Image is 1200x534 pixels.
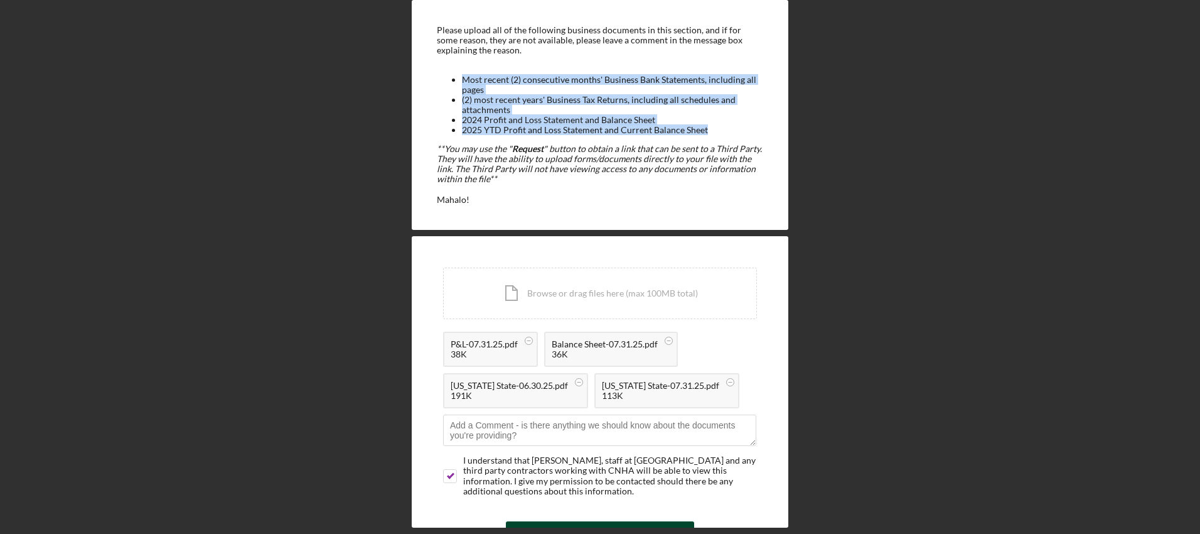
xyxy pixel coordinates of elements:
div: [US_STATE] State-06.30.25.pdf [451,381,568,391]
div: 36K [552,349,658,359]
div: I understand that [PERSON_NAME], staff at [GEOGRAPHIC_DATA] and any third party contractors worki... [463,455,757,496]
div: Mahalo! [437,195,763,205]
div: P&L-07.31.25.pdf [451,339,518,349]
div: Balance Sheet-07.31.25.pdf [552,339,658,349]
li: 2024 Profit and Loss Statement and Balance Sheet [462,115,763,125]
div: 38K [451,349,518,359]
li: Most recent (2) consecutive months' Business Bank Statements, including all pages [462,75,763,95]
em: **You may use the " " button to obtain a link that can be sent to a Third Party. They will have t... [437,143,762,184]
div: Please upload all of the following business documents in this section, and if for some reason, th... [437,25,763,55]
div: [US_STATE] State-07.31.25.pdf [602,381,719,391]
div: 113K [602,391,719,401]
strong: Request [512,143,544,154]
li: 2025 YTD Profit and Loss Statement and Current Balance Sheet [462,125,763,135]
li: (2) most recent years' Business Tax Returns, including all schedules and attachments [462,95,763,115]
div: 191K [451,391,568,401]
